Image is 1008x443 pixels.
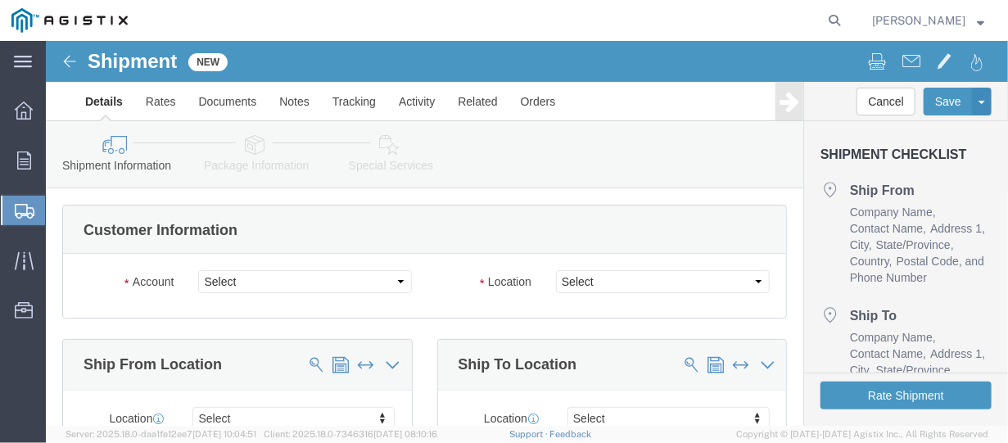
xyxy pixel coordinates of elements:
iframe: FS Legacy Container [46,41,1008,426]
button: [PERSON_NAME] [871,11,985,30]
span: Server: 2025.18.0-daa1fe12ee7 [66,429,256,439]
a: Support [509,429,550,439]
img: logo [11,8,128,33]
span: Mary Torres [872,11,965,29]
a: Feedback [550,429,592,439]
span: [DATE] 08:10:16 [373,429,437,439]
span: [DATE] 10:04:51 [192,429,256,439]
span: Copyright © [DATE]-[DATE] Agistix Inc., All Rights Reserved [736,427,988,441]
span: Client: 2025.18.0-7346316 [264,429,437,439]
